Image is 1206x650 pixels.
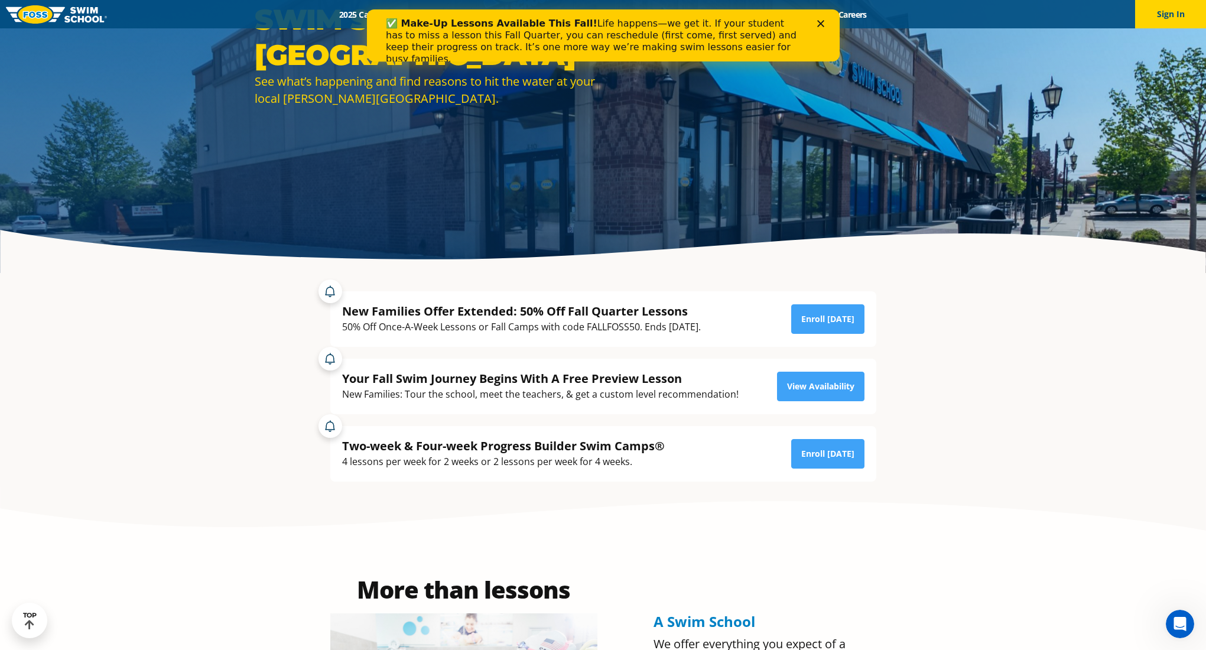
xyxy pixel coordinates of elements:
[828,9,877,20] a: Careers
[654,612,755,631] span: A Swim School
[791,439,864,469] a: Enroll [DATE]
[23,612,37,630] div: TOP
[342,438,665,454] div: Two-week & Four-week Progress Builder Swim Camps®
[403,9,453,20] a: Schools
[342,370,739,386] div: Your Fall Swim Journey Begins With A Free Preview Lesson
[1166,610,1194,638] iframe: Intercom live chat
[330,578,597,602] h2: More than lessons
[556,9,666,20] a: About [PERSON_NAME]
[329,9,403,20] a: 2025 Calendar
[666,9,791,20] a: Swim Like [PERSON_NAME]
[6,5,107,24] img: FOSS Swim School Logo
[453,9,556,20] a: Swim Path® Program
[367,9,840,61] iframe: Intercom live chat banner
[342,303,701,319] div: New Families Offer Extended: 50% Off Fall Quarter Lessons
[791,304,864,334] a: Enroll [DATE]
[342,454,665,470] div: 4 lessons per week for 2 weeks or 2 lessons per week for 4 weeks.
[450,11,462,18] div: Close
[19,8,230,19] b: ✅ Make-Up Lessons Available This Fall!
[342,319,701,335] div: 50% Off Once-A-Week Lessons or Fall Camps with code FALLFOSS50. Ends [DATE].
[342,386,739,402] div: New Families: Tour the school, meet the teachers, & get a custom level recommendation!
[19,8,435,56] div: Life happens—we get it. If your student has to miss a lesson this Fall Quarter, you can reschedul...
[255,73,597,107] div: See what’s happening and find reasons to hit the water at your local [PERSON_NAME][GEOGRAPHIC_DATA].
[777,372,864,401] a: View Availability
[791,9,828,20] a: Blog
